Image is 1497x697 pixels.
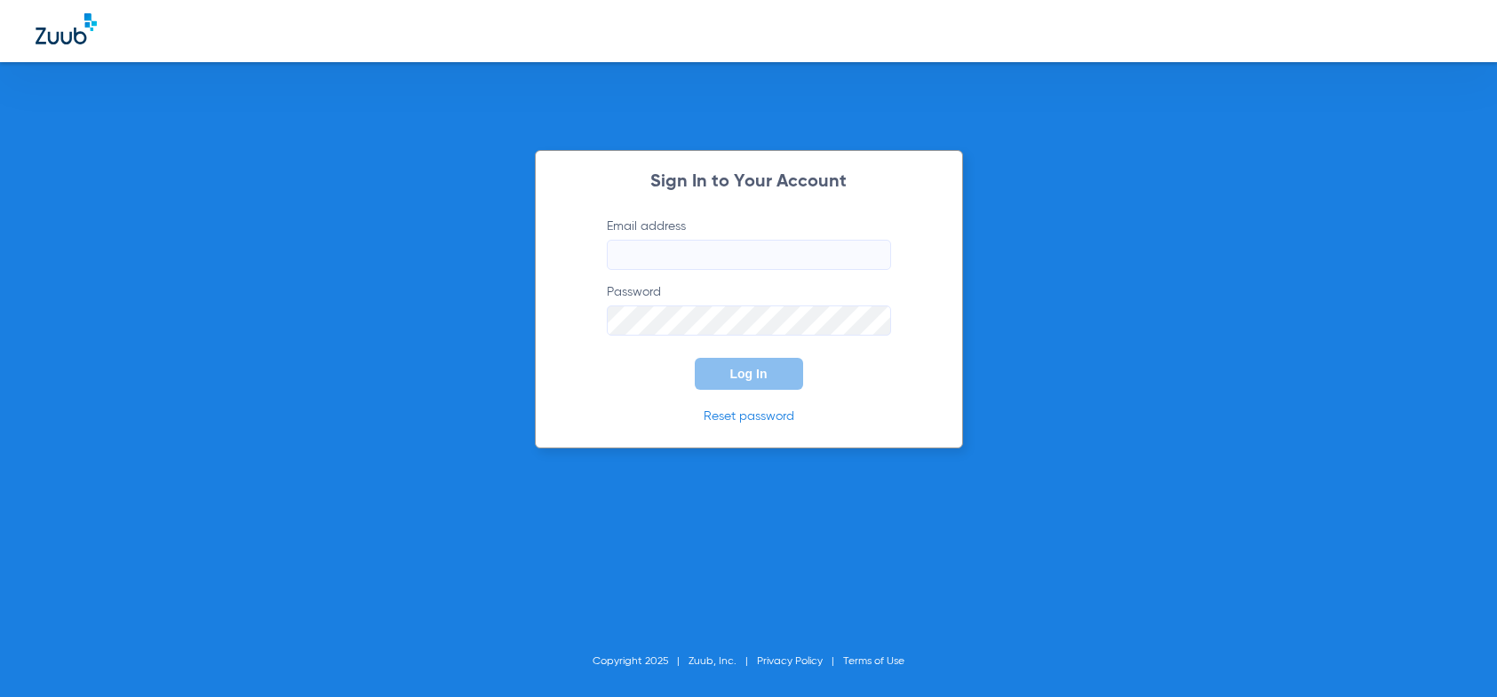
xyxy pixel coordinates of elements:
input: Email address [607,240,891,270]
img: Zuub Logo [36,13,97,44]
a: Privacy Policy [757,656,823,667]
h2: Sign In to Your Account [580,173,918,191]
li: Zuub, Inc. [689,653,757,670]
label: Email address [607,218,891,270]
button: Log In [695,358,803,390]
a: Reset password [704,410,794,423]
input: Password [607,305,891,336]
a: Terms of Use [843,656,904,667]
li: Copyright 2025 [593,653,689,670]
label: Password [607,283,891,336]
span: Log In [730,367,768,381]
